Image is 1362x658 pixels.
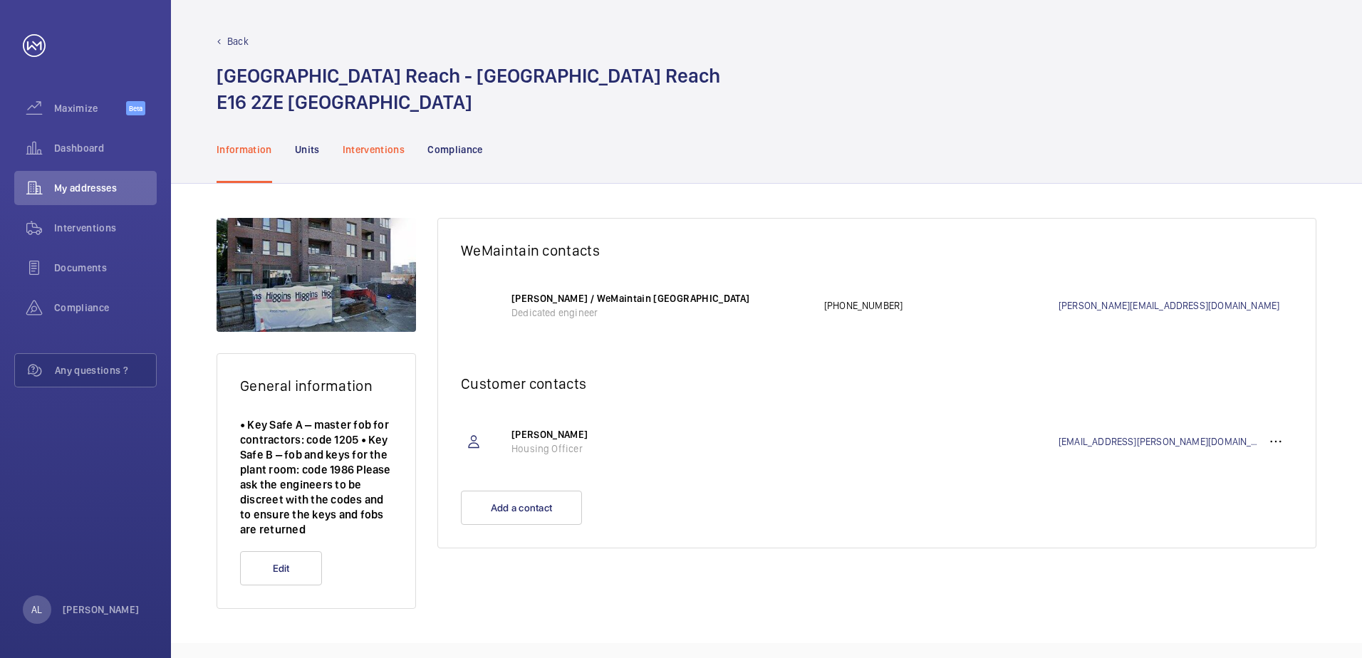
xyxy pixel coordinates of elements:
[1059,298,1293,313] a: [PERSON_NAME][EMAIL_ADDRESS][DOMAIN_NAME]
[1059,434,1259,449] a: [EMAIL_ADDRESS][PERSON_NAME][DOMAIN_NAME]
[511,442,810,456] p: Housing Officer
[511,291,810,305] p: [PERSON_NAME] / WeMaintain [GEOGRAPHIC_DATA]
[511,305,810,320] p: Dedicated engineer
[824,298,1059,313] p: [PHONE_NUMBER]
[54,221,157,235] span: Interventions
[240,377,393,395] h2: General information
[461,491,582,525] button: Add a contact
[54,261,157,275] span: Documents
[240,417,393,537] p: • Key Safe A – master fob for contractors: code 1205 • Key Safe B – fob and keys for the plant ro...
[461,375,1293,392] h2: Customer contacts
[63,602,140,617] p: [PERSON_NAME]
[240,551,322,585] button: Edit
[227,34,249,48] p: Back
[295,142,320,157] p: Units
[55,363,156,377] span: Any questions ?
[54,181,157,195] span: My addresses
[54,301,157,315] span: Compliance
[461,241,1293,259] h2: WeMaintain contacts
[217,63,720,115] h1: [GEOGRAPHIC_DATA] Reach - [GEOGRAPHIC_DATA] Reach E16 2ZE [GEOGRAPHIC_DATA]
[427,142,483,157] p: Compliance
[511,427,810,442] p: [PERSON_NAME]
[343,142,405,157] p: Interventions
[31,602,42,617] p: AL
[54,141,157,155] span: Dashboard
[54,101,126,115] span: Maximize
[217,142,272,157] p: Information
[126,101,145,115] span: Beta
